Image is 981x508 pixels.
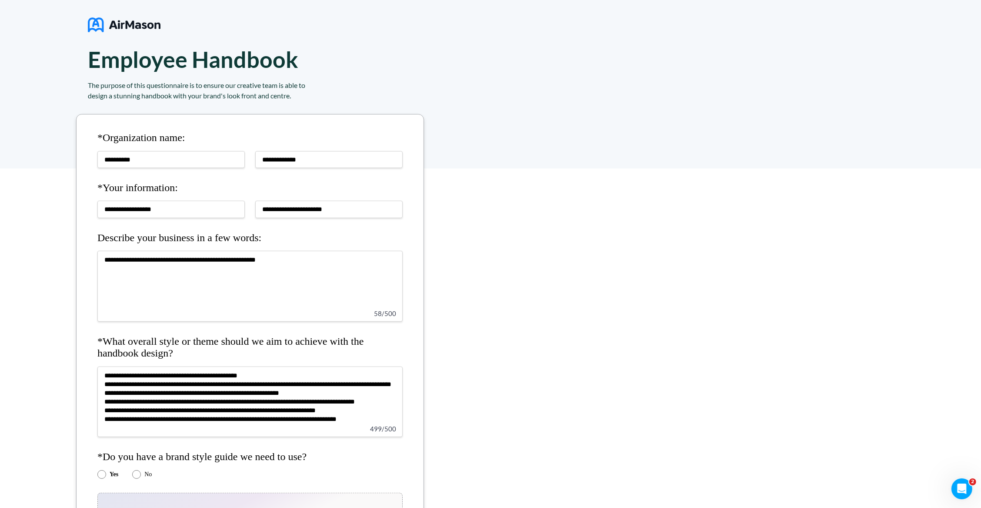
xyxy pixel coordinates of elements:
[97,451,403,463] h4: *Do you have a brand style guide we need to use?
[88,91,444,101] div: design a stunning handbook with your brand's look front and centre.
[97,182,403,194] h4: *Your information:
[97,336,403,360] h4: *What overall style or theme should we aim to achieve with the handbook design?
[97,232,403,244] h4: Describe your business in a few words:
[97,132,403,144] h4: *Organization name:
[969,478,976,485] span: 2
[370,425,396,433] span: 499 / 500
[88,80,444,91] div: The purpose of this questionnaire is to ensure our creative team is able to
[110,471,118,478] label: Yes
[374,310,396,317] span: 58 / 500
[144,471,152,478] label: No
[951,478,972,499] iframe: Intercom live chat
[88,14,160,36] img: logo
